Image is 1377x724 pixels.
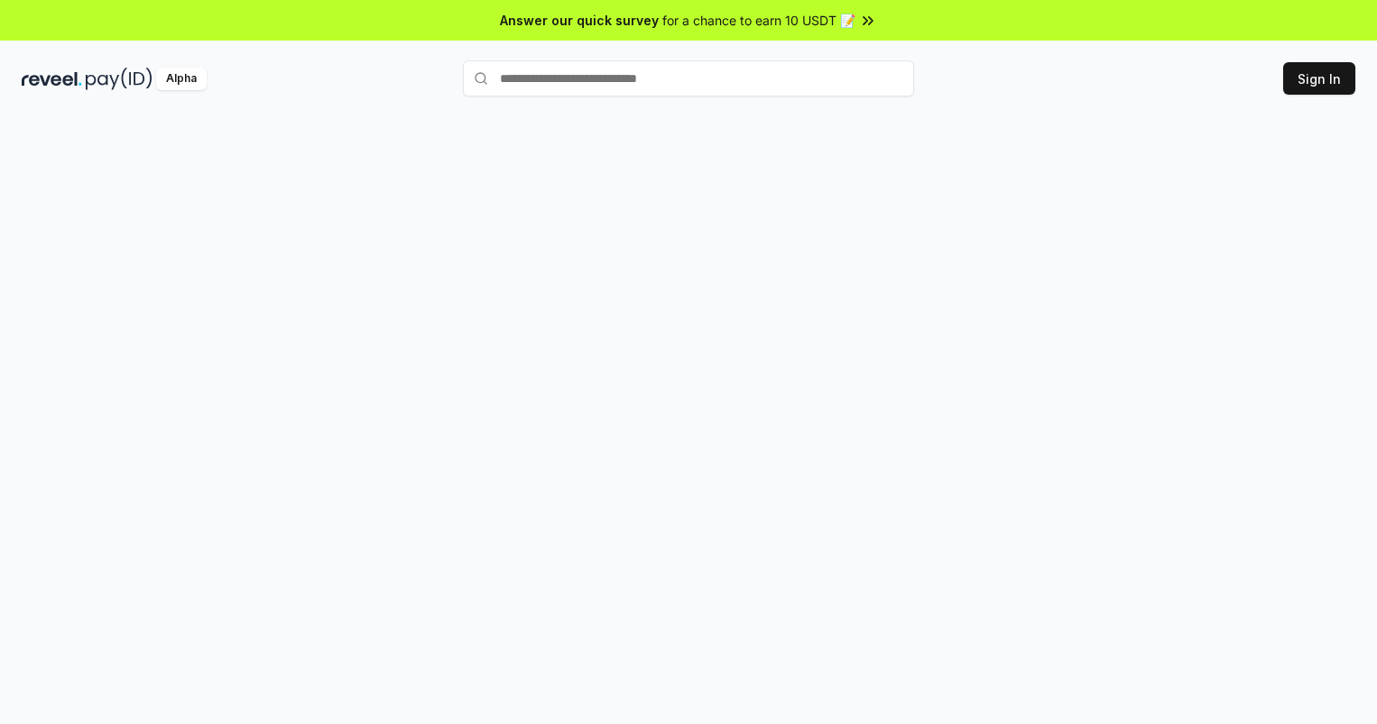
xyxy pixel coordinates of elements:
img: reveel_dark [22,68,82,90]
div: Alpha [156,68,207,90]
span: for a chance to earn 10 USDT 📝 [662,11,855,30]
span: Answer our quick survey [500,11,659,30]
button: Sign In [1283,62,1355,95]
img: pay_id [86,68,152,90]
